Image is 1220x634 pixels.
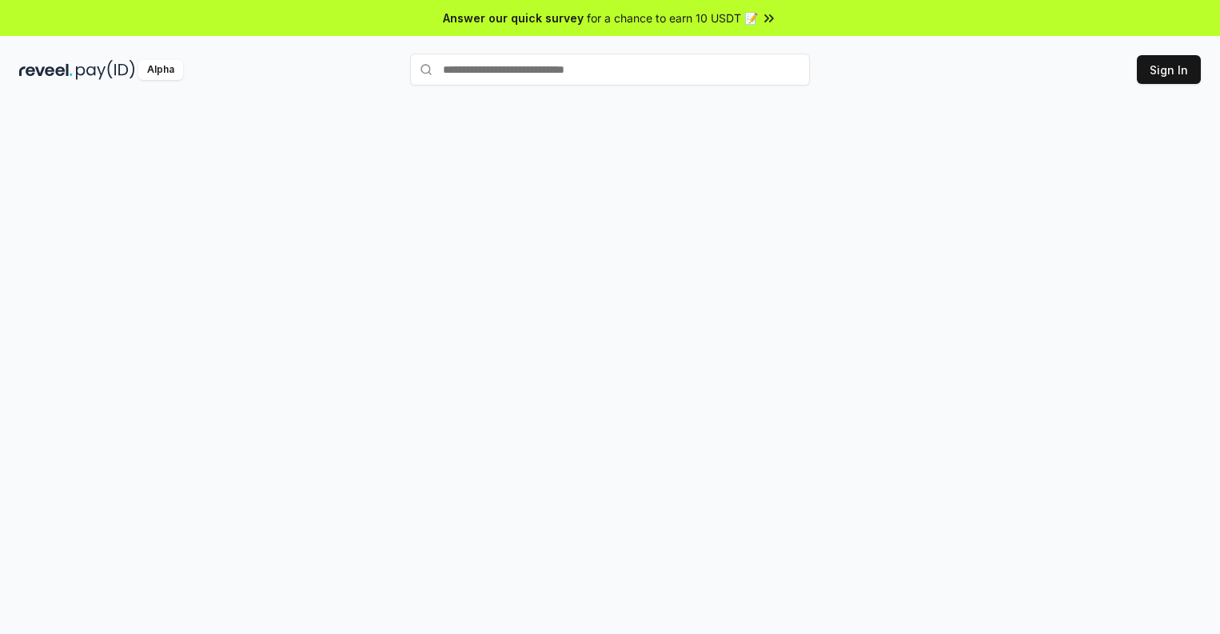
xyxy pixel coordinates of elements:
[587,10,758,26] span: for a chance to earn 10 USDT 📝
[19,60,73,80] img: reveel_dark
[76,60,135,80] img: pay_id
[1137,55,1201,84] button: Sign In
[443,10,584,26] span: Answer our quick survey
[138,60,183,80] div: Alpha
